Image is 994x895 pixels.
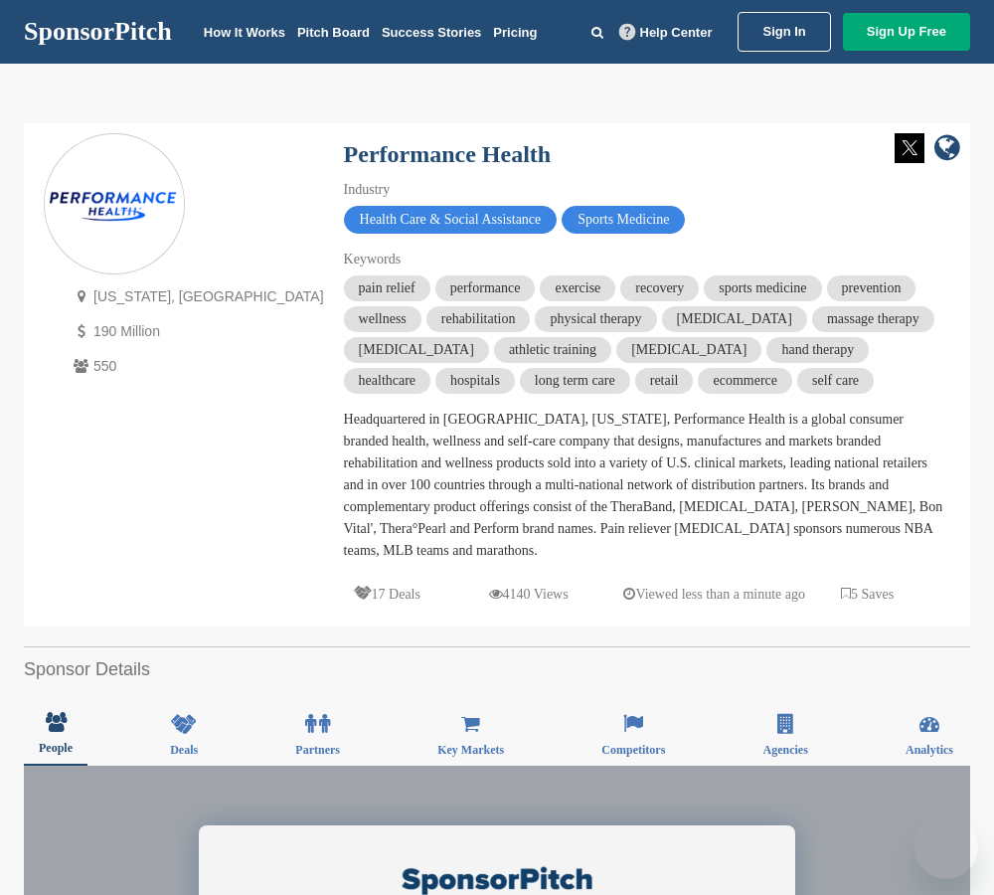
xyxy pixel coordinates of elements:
[535,306,656,332] span: physical therapy
[344,141,552,167] a: Performance Health
[562,206,685,234] span: Sports Medicine
[69,284,324,309] p: [US_STATE], [GEOGRAPHIC_DATA]
[704,275,821,301] span: sports medicine
[841,582,894,607] p: 5 Saves
[494,337,611,363] span: athletic training
[906,744,953,756] span: Analytics
[620,275,699,301] span: recovery
[24,19,172,45] a: SponsorPitch
[489,582,569,607] p: 4140 Views
[601,744,665,756] span: Competitors
[24,656,970,683] h2: Sponsor Details
[437,744,504,756] span: Key Markets
[204,25,285,40] a: How It Works
[738,12,830,52] a: Sign In
[812,306,934,332] span: massage therapy
[895,133,924,163] img: Twitter white
[623,582,805,607] p: Viewed less than a minute ago
[762,744,807,756] span: Agencies
[426,306,531,332] span: rehabilitation
[662,306,807,332] span: [MEDICAL_DATA]
[635,368,694,394] span: retail
[934,133,960,166] a: company link
[914,815,978,879] iframe: Button to launch messaging window
[344,249,950,270] div: Keywords
[520,368,630,394] span: long term care
[354,582,420,607] p: 17 Deals
[843,13,970,51] a: Sign Up Free
[344,206,558,234] span: Health Care & Social Assistance
[827,275,916,301] span: prevention
[39,742,73,754] span: People
[382,25,481,40] a: Success Stories
[295,744,340,756] span: Partners
[344,409,950,562] div: Headquartered in [GEOGRAPHIC_DATA], [US_STATE], Performance Health is a global consumer branded h...
[797,368,874,394] span: self care
[344,179,950,201] div: Industry
[344,306,421,332] span: wellness
[297,25,370,40] a: Pitch Board
[616,337,761,363] span: [MEDICAL_DATA]
[344,337,489,363] span: [MEDICAL_DATA]
[69,354,324,379] p: 550
[45,176,184,234] img: Sponsorpitch & Performance Health
[615,21,717,44] a: Help Center
[170,744,198,756] span: Deals
[698,368,792,394] span: ecommerce
[344,368,431,394] span: healthcare
[540,275,615,301] span: exercise
[344,275,430,301] span: pain relief
[766,337,869,363] span: hand therapy
[435,275,536,301] span: performance
[435,368,515,394] span: hospitals
[493,25,537,40] a: Pricing
[69,319,324,344] p: 190 Million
